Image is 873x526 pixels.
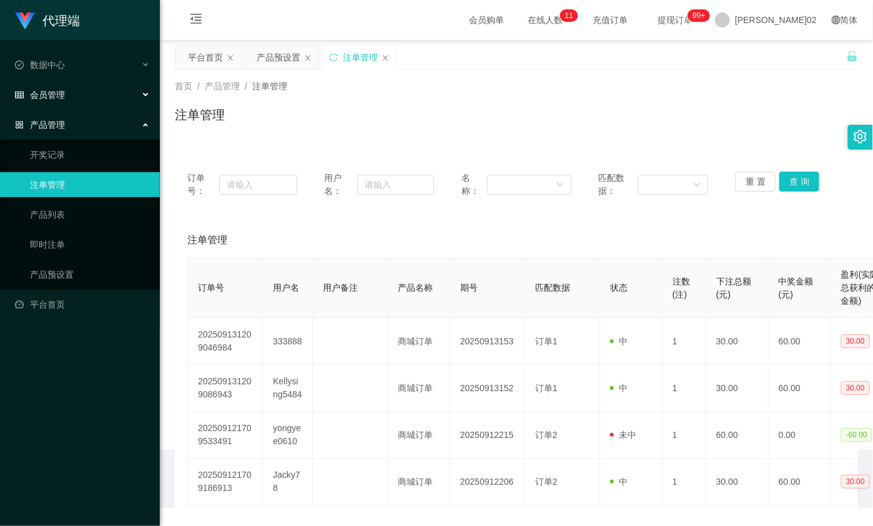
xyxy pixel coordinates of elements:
td: 60.00 [769,365,831,412]
td: 30.00 [706,318,769,365]
font: 会员管理 [30,90,65,100]
font: 未中 [619,430,636,440]
td: 202509121709186913 [188,459,263,505]
span: 下注总额(元) [716,276,751,300]
i: 图标： 解锁 [847,51,858,62]
td: 30.00 [706,459,769,505]
p: 1 [569,9,573,22]
span: 注单管理 [187,233,227,248]
i: 图标： 向下 [556,181,564,190]
span: 注单管理 [252,81,287,91]
input: 请输入 [357,175,434,195]
td: yongyee0610 [263,412,313,459]
td: 30.00 [706,365,769,412]
span: 订单1 [535,383,558,393]
span: 状态 [610,283,628,293]
a: 即时注单 [30,232,150,257]
span: 订单1 [535,336,558,346]
a: 产品预设置 [30,262,150,287]
td: Jacky78 [263,459,313,505]
span: 订单2 [535,430,558,440]
a: 开奖记录 [30,142,150,167]
span: 中奖金额(元) [779,276,814,300]
td: 20250913152 [450,365,525,412]
td: 20250913153 [450,318,525,365]
i: 图标： check-circle-o [15,61,24,69]
td: 商城订单 [388,365,450,412]
font: 数据中心 [30,60,65,70]
td: 60.00 [769,459,831,505]
td: 60.00 [706,412,769,459]
td: 20250912206 [450,459,525,505]
font: 提现订单 [658,15,693,25]
font: 简体 [841,15,858,25]
span: 订单2 [535,477,558,487]
td: Kellysing5484 [263,365,313,412]
span: 产品名称 [398,283,433,293]
div: 平台首页 [188,46,223,69]
div: 产品预设置 [257,46,300,69]
td: 1 [663,318,706,365]
span: 订单号 [198,283,224,293]
span: 匹配数据 [535,283,570,293]
td: 商城订单 [388,412,450,459]
span: -60.00 [841,428,872,442]
button: 查 询 [779,172,819,192]
span: 30.00 [841,475,870,489]
i: 图标： 关闭 [382,54,389,62]
a: 图标： 仪表板平台首页 [15,292,150,317]
i: 图标： 向下 [693,181,701,190]
td: 202509121709533491 [188,412,263,459]
p: 1 [565,9,570,22]
td: 333888 [263,318,313,365]
td: 商城订单 [388,459,450,505]
span: 匹配数据： [599,172,639,198]
font: 充值订单 [593,15,628,25]
a: 产品列表 [30,202,150,227]
h1: 注单管理 [175,105,225,124]
td: 202509131209086943 [188,365,263,412]
span: 订单号： [187,172,219,198]
a: 代理端 [15,15,80,25]
a: 注单管理 [30,172,150,197]
span: 30.00 [841,334,870,348]
font: 中 [619,383,628,393]
td: 20250912215 [450,412,525,459]
font: 在线人数 [528,15,563,25]
i: 图标： table [15,90,24,99]
i: 图标： 关闭 [304,54,312,62]
h1: 代理端 [42,1,80,41]
div: 注单管理 [343,46,378,69]
span: / [197,81,200,91]
span: 首页 [175,81,192,91]
span: 名称： [461,172,487,198]
span: 用户备注 [323,283,358,293]
i: 图标： AppStore-O [15,120,24,129]
td: 202509131209046984 [188,318,263,365]
i: 图标： menu-fold [175,1,217,41]
td: 1 [663,412,706,459]
i: 图标： global [832,16,841,24]
td: 1 [663,459,706,505]
span: 用户名 [273,283,299,293]
span: / [245,81,247,91]
span: 用户名： [325,172,357,198]
img: logo.9652507e.png [15,12,35,30]
span: 注数(注) [673,276,690,300]
td: 商城订单 [388,318,450,365]
sup: 1185 [688,9,710,22]
i: 图标： 关闭 [227,54,234,62]
button: 重 置 [736,172,776,192]
td: 0.00 [769,412,831,459]
input: 请输入 [219,175,297,195]
td: 1 [663,365,706,412]
span: 产品管理 [205,81,240,91]
font: 中 [619,336,628,346]
sup: 11 [560,9,578,22]
font: 中 [619,477,628,487]
span: 期号 [460,283,478,293]
span: 30.00 [841,381,870,395]
font: 产品管理 [30,120,65,130]
i: 图标： 设置 [854,130,867,144]
i: 图标： 同步 [329,53,338,62]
